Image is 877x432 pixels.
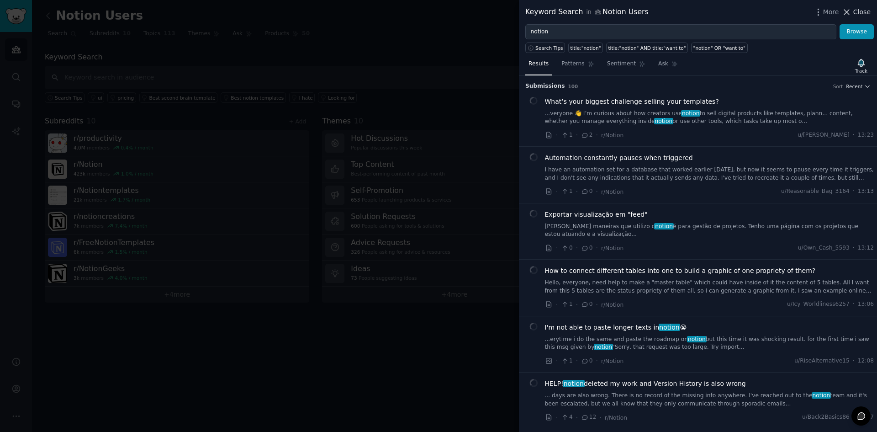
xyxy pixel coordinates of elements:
span: · [556,356,558,366]
span: 100 [568,84,578,89]
a: Results [525,57,552,75]
span: Recent [846,83,862,90]
span: Results [528,60,549,68]
button: Track [852,56,871,75]
span: 12:08 [858,357,874,365]
div: Sort [833,83,843,90]
span: notion [687,336,706,342]
span: · [556,130,558,140]
span: · [853,131,855,139]
span: · [853,300,855,309]
span: · [596,356,598,366]
span: · [599,413,601,422]
span: · [556,187,558,197]
a: How to connect different tables into one to build a graphic of one propriety of them? [545,266,816,276]
span: notion [594,344,613,350]
span: · [596,300,598,309]
input: Try a keyword related to your business [525,24,836,40]
div: title:"notion" [571,45,601,51]
a: Hello, everyone, need help to make a "master table" which could have inside of it the content of ... [545,279,874,295]
span: 12 [581,413,596,421]
span: · [556,413,558,422]
span: 4 [561,413,572,421]
span: · [576,356,578,366]
div: Track [855,68,867,74]
span: · [596,243,598,253]
a: [PERSON_NAME] maneiras que utilizo onotioné para gestão de projetos. Tenho uma página com os proj... [545,223,874,239]
button: Browse [840,24,874,40]
span: · [576,187,578,197]
a: ...erytime i do the same and paste the roadmap onnotionbut this time it was shocking result. for ... [545,336,874,352]
span: u/[PERSON_NAME] [798,131,850,139]
span: Ask [658,60,668,68]
span: u/RiseAlternative15 [794,357,850,365]
span: notion [659,324,681,331]
span: Submission s [525,82,565,91]
a: Ask [655,57,681,75]
span: 13:06 [858,300,874,309]
a: Sentiment [604,57,649,75]
span: 0 [581,357,592,365]
span: 0 [561,244,572,252]
button: Recent [846,83,871,90]
span: r/Notion [601,358,623,364]
div: "notion" OR "want to" [693,45,745,51]
span: r/Notion [605,415,627,421]
span: · [576,413,578,422]
span: Search Tips [535,45,563,51]
a: I have an automation set for a database that worked earlier [DATE], but now it seems to pause eve... [545,166,874,182]
span: 1 [561,187,572,196]
span: · [853,357,855,365]
span: u/Icy_Worldliness6257 [787,300,850,309]
a: "notion" OR "want to" [691,43,747,53]
span: · [556,300,558,309]
span: r/Notion [601,245,623,251]
span: More [823,7,839,17]
span: Sentiment [607,60,636,68]
span: r/Notion [601,132,623,139]
span: · [576,243,578,253]
span: · [596,130,598,140]
span: · [853,187,855,196]
span: 0 [581,187,592,196]
span: 2 [581,131,592,139]
div: Keyword Search Notion Users [525,6,649,18]
span: u/Own_Cash_5593 [798,244,850,252]
span: 13:23 [858,131,874,139]
a: I'm not able to paste longer texts innotion😭 [545,323,687,332]
span: u/Back2Basics86 [802,413,850,421]
a: ... days are also wrong. There is no record of the missing info anywhere. I've reached out to the... [545,392,874,408]
span: · [576,130,578,140]
span: notion [812,392,831,399]
a: Patterns [558,57,597,75]
span: notion [654,118,673,124]
span: 13:13 [858,187,874,196]
span: 1 [561,300,572,309]
span: r/Notion [601,189,623,195]
span: I'm not able to paste longer texts in 😭 [545,323,687,332]
span: · [576,300,578,309]
span: notion [563,380,585,387]
span: Patterns [561,60,584,68]
a: title:"notion" [568,43,603,53]
span: 1 [561,357,572,365]
span: 13:12 [858,244,874,252]
a: HELP!notiondeleted my work and Version History is also wrong [545,379,746,389]
button: Close [842,7,871,17]
span: notion [654,223,673,229]
a: Automation constantly pauses when triggered [545,153,693,163]
a: What’s your biggest challenge selling your templates? [545,97,719,107]
a: Exportar visualização em "feed" [545,210,648,219]
button: Search Tips [525,43,565,53]
a: title:"notion" AND title:"want to" [606,43,688,53]
button: More [814,7,839,17]
span: in [586,8,591,16]
div: title:"notion" AND title:"want to" [608,45,686,51]
span: r/Notion [601,302,623,308]
span: · [596,187,598,197]
a: ...veryone 👋 I’m curious about how creators usenotionto sell digital products like templates, pla... [545,110,874,126]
